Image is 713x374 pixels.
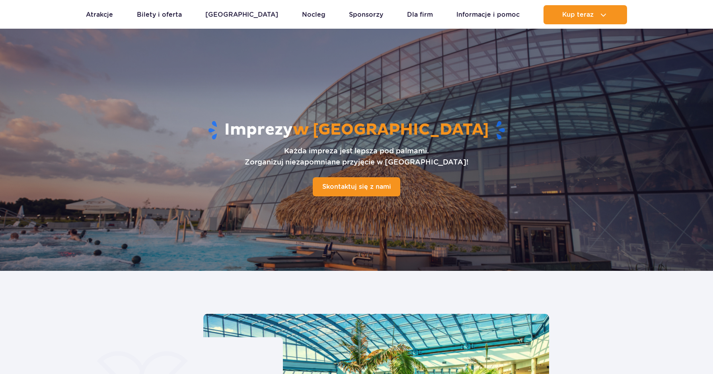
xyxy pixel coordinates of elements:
a: Atrakcje [86,5,113,24]
a: Sponsorzy [349,5,383,24]
a: Dla firm [407,5,433,24]
span: w [GEOGRAPHIC_DATA] [293,120,489,140]
a: Skontaktuj się z nami [313,177,400,196]
span: Kup teraz [562,11,594,18]
a: Bilety i oferta [137,5,182,24]
span: Skontaktuj się z nami [322,183,391,190]
a: Informacje i pomoc [456,5,520,24]
p: Każda impreza jest lepsza pod palmami. Zorganizuj niezapomniane przyjęcie w [GEOGRAPHIC_DATA]! [245,145,468,168]
button: Kup teraz [544,5,627,24]
a: [GEOGRAPHIC_DATA] [205,5,278,24]
a: Nocleg [302,5,325,24]
h1: Imprezy [101,120,612,141]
